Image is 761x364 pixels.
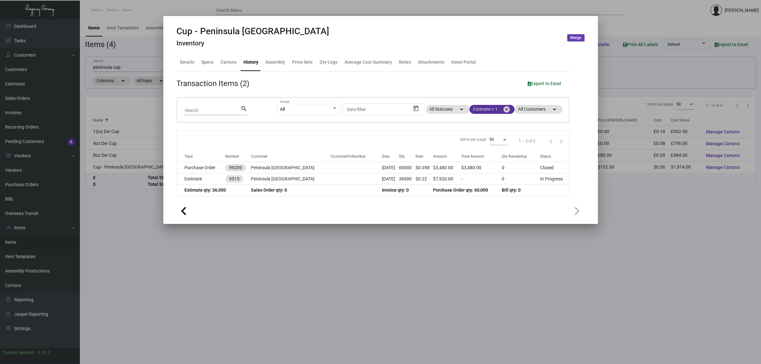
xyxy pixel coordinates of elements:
div: Customer [251,154,330,159]
div: Average Cost Summary [345,59,392,66]
td: - [462,173,502,185]
td: $0.058 [415,162,433,173]
td: 0 [502,162,540,173]
td: Peninsula [GEOGRAPHIC_DATA] [251,173,330,185]
h4: Inventory [177,39,330,47]
div: Specs [202,59,214,66]
div: Price Sets [292,59,313,66]
div: Qty Logs [320,59,338,66]
mat-chip: All Customers [515,105,563,114]
button: Next page [556,136,566,146]
div: CustomerPoNumber [330,154,366,159]
input: Start date [347,107,367,112]
td: [DATE] [382,173,399,185]
td: $7,920.00 [433,173,462,185]
button: Merge [567,34,585,41]
td: $0.22 [415,173,433,185]
span: All [280,107,285,112]
div: Type [185,154,193,159]
button: Export to Excel [523,78,567,89]
mat-icon: arrow_drop_down [458,106,466,113]
div: Type [185,154,226,159]
td: Closed [540,162,569,173]
div: Assembly [266,59,285,66]
span: Estimate qty: 36,000 [185,187,226,193]
div: Number [225,154,239,159]
td: In Progress [540,173,569,185]
h2: Cup - Peninsula [GEOGRAPHIC_DATA] [177,26,330,37]
mat-chip: 9515 [225,175,243,183]
div: Total Amount [462,154,485,159]
div: Qty Remaining [502,154,540,159]
div: Hotel Portal [452,59,476,66]
div: CustomerPoNumber [330,154,382,159]
td: Peninsula [GEOGRAPHIC_DATA] [251,162,330,173]
div: Items per page: [461,137,487,142]
div: 1 – 2 of 2 [519,138,536,144]
span: Bill qty: 0 [502,187,521,193]
div: Transaction Items (2) [177,78,250,89]
mat-icon: arrow_drop_down [551,106,559,113]
td: $3,480.00 [462,162,502,173]
td: [DATE] [382,162,399,173]
div: Current version: [3,349,35,356]
div: Status [540,154,551,159]
mat-chip: 99209 [225,164,246,171]
div: Date [382,154,390,159]
div: Amount [433,154,447,159]
span: Purchase Order qty: 60,000 [433,187,488,193]
div: Status [540,154,569,159]
div: Rate [415,154,433,159]
div: Qty Remaining [502,154,527,159]
td: 0 [502,173,540,185]
td: 60000 [399,162,415,173]
span: Invoice qty: 0 [382,187,409,193]
span: Sales Order qty: 0 [251,187,287,193]
div: History [244,59,259,66]
td: Estimate [177,173,226,185]
button: Previous page [546,136,556,146]
div: Cartons [221,59,237,66]
mat-chip: All Statuses [426,105,470,114]
div: Attachments [418,59,445,66]
button: Open calendar [411,103,421,114]
div: Notes [399,59,411,66]
div: Rate [415,154,423,159]
div: Details [180,59,195,66]
div: Total Amount [462,154,502,159]
div: 0.51.2 [38,349,50,356]
div: Qty [399,154,415,159]
mat-icon: cancel [503,106,511,113]
td: Purchase Order [177,162,226,173]
mat-icon: search [241,105,247,113]
input: End date [372,107,403,112]
div: Amount [433,154,462,159]
td: $3,480.00 [433,162,462,173]
span: Export to Excel [528,81,562,86]
span: Merge [571,35,581,41]
span: 50 [490,137,494,142]
mat-chip: Estimate + 1 [470,105,515,114]
mat-select: Items per page: [490,137,508,142]
div: Qty [399,154,405,159]
div: Date [382,154,399,159]
div: Number [225,154,251,159]
div: Customer [251,154,268,159]
td: 36000 [399,173,415,185]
